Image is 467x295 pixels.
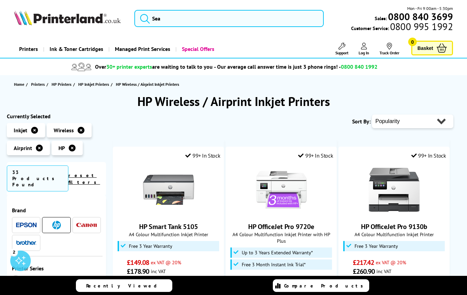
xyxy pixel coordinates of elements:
span: 30+ printer experts [106,63,152,70]
span: Sales: [375,15,387,22]
a: Home [14,81,26,88]
a: Basket 0 [411,41,453,55]
a: Log In [359,43,369,55]
span: Inkjet [14,127,27,134]
span: 33 Products Found [7,165,68,191]
img: Epson [16,223,37,228]
span: Sort By: [352,118,371,125]
a: Printers [31,81,46,88]
span: Up to 3 Years Extended Warranty* [242,250,313,255]
input: Sea [134,10,324,27]
img: HP OfficeJet Pro 9720e [256,164,307,215]
a: Special Offers [175,40,219,58]
a: Canon [76,221,97,229]
span: Customer Service: [351,23,453,31]
a: HP Smart Tank 5105 [143,210,194,217]
a: Printers [14,40,43,58]
a: Managed Print Services [108,40,175,58]
a: HP [46,221,67,229]
span: HP Printers [52,81,71,88]
a: HP OfficeJet Pro 9130b [361,222,427,231]
b: 0800 840 3699 [388,10,453,23]
span: Wireless [54,127,74,134]
a: DesignJet [12,275,64,283]
h1: HP Wireless / Airprint Inkjet Printers [7,93,460,109]
span: 0800 995 1992 [389,23,453,30]
a: reset filters [68,172,100,185]
span: ex VAT @ 20% [151,259,181,266]
span: inc VAT [151,268,166,274]
a: HP OfficeJet Pro 9720e [248,222,314,231]
a: Epson [16,221,37,229]
span: £178.90 [127,267,149,276]
a: Brother [16,239,37,247]
a: HP OfficeJet Pro 9720e [256,210,307,217]
img: HP Smart Tank 5105 [143,164,194,215]
a: Track Order [379,43,399,55]
div: 99+ In Stock [298,152,333,159]
a: Ink & Toner Cartridges [43,40,108,58]
span: Recently Viewed [86,283,164,289]
span: £217.42 [353,258,374,267]
span: Support [335,50,348,55]
a: HP OfficeJet Pro 9130b [369,210,420,217]
img: HP OfficeJet Pro 9130b [369,164,420,215]
div: Currently Selected [7,113,106,120]
span: Over are waiting to talk to you [95,63,213,70]
a: HP Printers [52,81,73,88]
span: inc VAT [376,268,391,274]
div: 99+ In Stock [411,152,446,159]
a: HP Inkjet Printers [78,81,111,88]
span: - Our average call answer time is just 3 phone rings! - [214,63,377,70]
a: Compare Products [273,279,369,292]
a: HP Smart Tank 5105 [139,222,198,231]
span: Brand [12,207,101,214]
span: Free 3 Year Warranty [355,243,398,249]
span: Printers [31,81,45,88]
span: Log In [359,50,369,55]
img: Brother [16,240,37,245]
div: 2 [10,248,18,256]
span: Ink & Toner Cartridges [50,40,103,58]
span: A4 Colour Multifunction Inkjet Printer [342,231,446,238]
span: Airprint [14,145,32,151]
a: Printerland Logo [14,10,126,27]
span: Basket [417,43,433,53]
span: A4 Colour Multifunction Inkjet Printer [117,231,220,238]
span: HP [58,145,65,151]
a: 0800 840 3699 [387,13,453,20]
span: ex VAT @ 20% [376,259,406,266]
span: Free 3 Year Warranty [129,243,172,249]
span: 0 [408,38,417,46]
div: 99+ In Stock [185,152,220,159]
img: Canon [76,223,97,227]
span: Mon - Fri 9:00am - 5:30pm [407,5,453,12]
span: HP Wireless / Airprint Inkjet Printers [116,82,179,87]
a: Support [335,43,348,55]
span: A4 Colour Multifunction Inkjet Printer with HP Plus [229,231,333,244]
img: HP [52,221,61,229]
span: Compare Products [284,283,367,289]
a: Recently Viewed [76,279,172,292]
span: 0800 840 1992 [341,63,377,70]
span: £149.08 [127,258,149,267]
span: Printer Series [12,265,101,272]
span: Free 3 Month Instant Ink Trial* [242,262,306,267]
span: £260.90 [353,267,375,276]
img: Printerland Logo [14,10,121,25]
span: HP Inkjet Printers [78,81,109,88]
